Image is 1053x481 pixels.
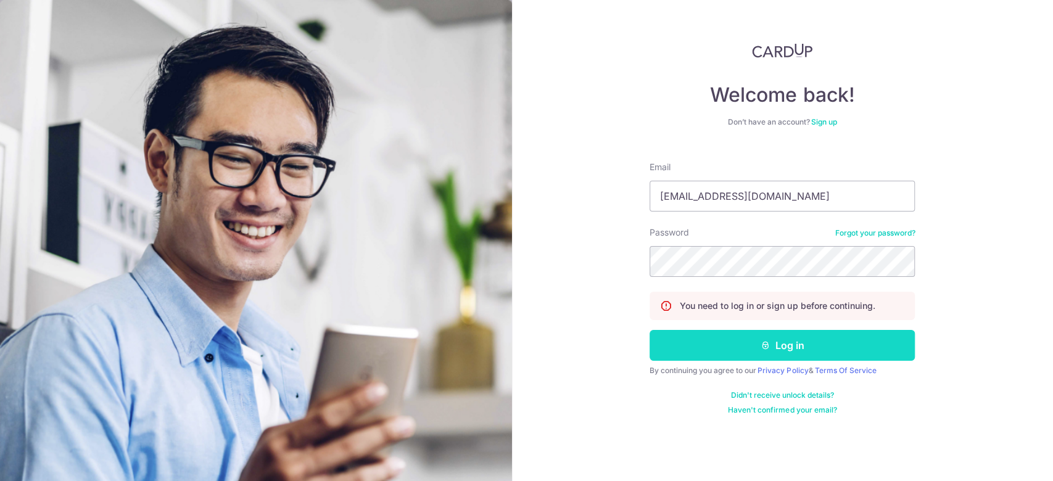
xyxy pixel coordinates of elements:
[650,330,915,361] button: Log in
[752,43,812,58] img: CardUp Logo
[650,117,915,127] div: Don’t have an account?
[650,226,689,239] label: Password
[731,390,834,400] a: Didn't receive unlock details?
[680,300,875,312] p: You need to log in or sign up before continuing.
[650,181,915,212] input: Enter your Email
[650,161,671,173] label: Email
[650,83,915,107] h4: Welcome back!
[650,366,915,376] div: By continuing you agree to our &
[814,366,876,375] a: Terms Of Service
[835,228,915,238] a: Forgot your password?
[811,117,837,126] a: Sign up
[728,405,836,415] a: Haven't confirmed your email?
[758,366,808,375] a: Privacy Policy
